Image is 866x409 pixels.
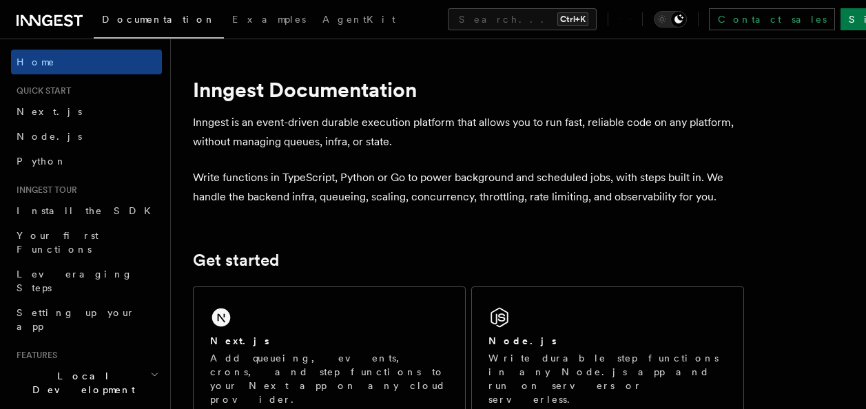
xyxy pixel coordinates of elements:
span: Setting up your app [17,307,135,332]
p: Write functions in TypeScript, Python or Go to power background and scheduled jobs, with steps bu... [193,168,744,207]
kbd: Ctrl+K [557,12,588,26]
a: Your first Functions [11,223,162,262]
a: Python [11,149,162,174]
span: Home [17,55,55,69]
span: Install the SDK [17,205,159,216]
span: Examples [232,14,306,25]
a: Home [11,50,162,74]
span: Inngest tour [11,185,77,196]
a: Install the SDK [11,198,162,223]
span: Python [17,156,67,167]
a: Node.js [11,124,162,149]
p: Add queueing, events, crons, and step functions to your Next app on any cloud provider. [210,351,449,406]
span: AgentKit [322,14,395,25]
button: Local Development [11,364,162,402]
span: Next.js [17,106,82,117]
a: Documentation [94,4,224,39]
h2: Next.js [210,334,269,348]
span: Your first Functions [17,230,99,255]
a: Next.js [11,99,162,124]
button: Toggle dark mode [654,11,687,28]
span: Local Development [11,369,150,397]
h2: Node.js [488,334,557,348]
a: Examples [224,4,314,37]
a: Get started [193,251,279,270]
h1: Inngest Documentation [193,77,744,102]
button: Search...Ctrl+K [448,8,597,30]
p: Write durable step functions in any Node.js app and run on servers or serverless. [488,351,727,406]
p: Inngest is an event-driven durable execution platform that allows you to run fast, reliable code ... [193,113,744,151]
a: Setting up your app [11,300,162,339]
span: Quick start [11,85,71,96]
span: Documentation [102,14,216,25]
span: Node.js [17,131,82,142]
a: AgentKit [314,4,404,37]
a: Leveraging Steps [11,262,162,300]
a: Contact sales [709,8,835,30]
span: Leveraging Steps [17,269,133,293]
span: Features [11,350,57,361]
